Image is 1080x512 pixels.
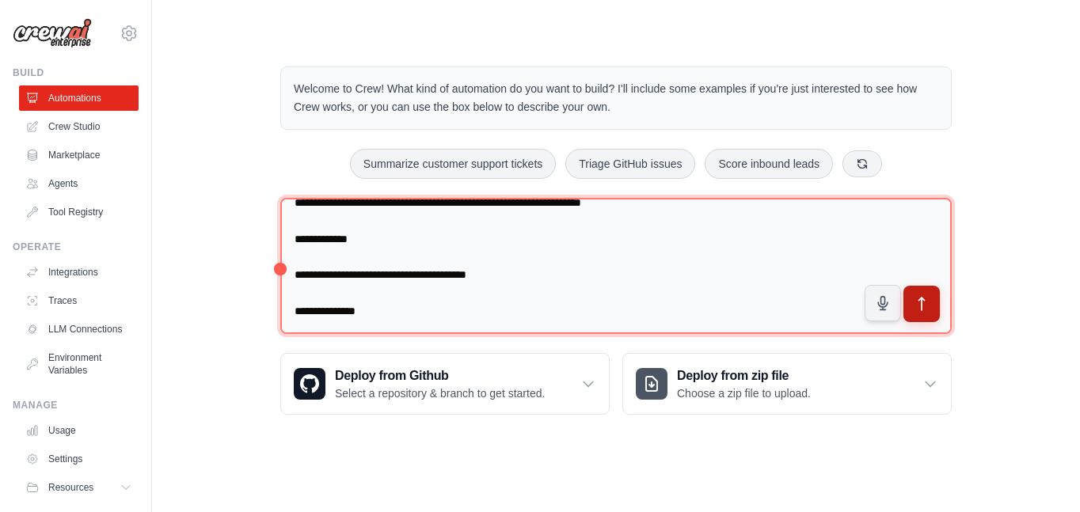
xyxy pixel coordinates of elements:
button: Triage GitHub issues [565,149,695,179]
a: Automations [19,85,139,111]
a: Marketplace [19,142,139,168]
p: Choose a zip file to upload. [677,385,811,401]
div: Build [13,66,139,79]
span: Resources [48,481,93,494]
div: Operate [13,241,139,253]
p: Select a repository & branch to get started. [335,385,545,401]
a: Crew Studio [19,114,139,139]
img: Logo [13,18,92,48]
a: LLM Connections [19,317,139,342]
a: Traces [19,288,139,313]
a: Usage [19,418,139,443]
button: Resources [19,475,139,500]
a: Tool Registry [19,199,139,225]
button: Score inbound leads [705,149,833,179]
a: Environment Variables [19,345,139,383]
h3: Deploy from zip file [677,366,811,385]
button: Summarize customer support tickets [350,149,556,179]
a: Agents [19,171,139,196]
h3: Deploy from Github [335,366,545,385]
a: Integrations [19,260,139,285]
div: Manage [13,399,139,411]
p: Welcome to Crew! What kind of automation do you want to build? I'll include some examples if you'... [294,80,938,116]
a: Settings [19,446,139,472]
